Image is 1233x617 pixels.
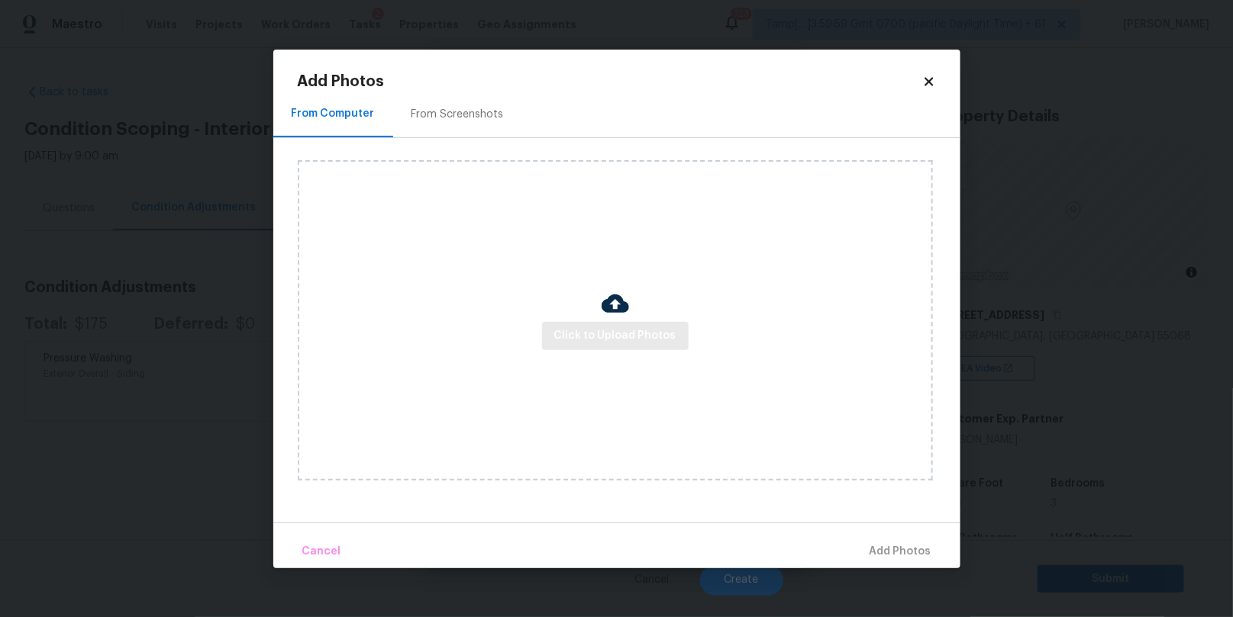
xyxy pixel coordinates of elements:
[542,322,689,350] button: Click to Upload Photos
[292,106,375,121] div: From Computer
[298,74,922,89] h2: Add Photos
[296,535,347,568] button: Cancel
[554,326,676,345] span: Click to Upload Photos
[602,290,629,317] img: Cloud Upload Icon
[302,542,341,561] span: Cancel
[412,107,504,122] div: From Screenshots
